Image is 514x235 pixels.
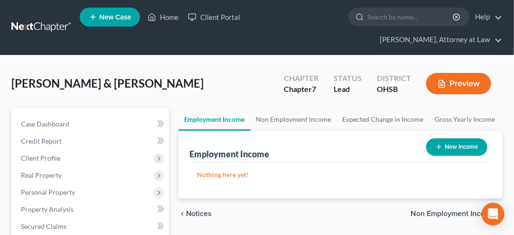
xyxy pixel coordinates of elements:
div: OHSB [377,84,411,95]
a: Secured Claims [13,218,169,235]
i: chevron_left [178,210,186,217]
div: Chapter [284,73,318,84]
span: 7 [312,84,316,93]
span: Case Dashboard [21,120,69,128]
span: Secured Claims [21,222,66,230]
div: Employment Income [190,148,270,160]
a: Client Portal [183,9,245,26]
a: Gross Yearly Income [430,108,501,131]
span: Notices [186,210,212,217]
button: Preview [426,73,491,94]
a: Credit Report [13,133,169,150]
span: Non Employment Income [411,210,495,217]
span: Credit Report [21,137,62,145]
span: Client Profile [21,154,60,162]
a: Non Employment Income [251,108,337,131]
div: Chapter [284,84,318,95]
div: Open Intercom Messenger [482,203,505,226]
input: Search by name... [367,8,454,26]
div: District [377,73,411,84]
span: [PERSON_NAME] & [PERSON_NAME] [11,76,204,90]
a: Case Dashboard [13,116,169,133]
a: [PERSON_NAME], Attorney at Law [375,31,502,48]
span: Property Analysis [21,205,74,213]
span: New Case [99,14,131,21]
span: Real Property [21,171,62,179]
a: Employment Income [178,108,251,131]
button: New Income [426,138,487,156]
a: Expected Change in Income [337,108,430,131]
div: Status [334,73,362,84]
p: Nothing here yet! [197,170,484,180]
span: Personal Property [21,188,75,196]
button: Non Employment Income chevron_right [411,210,503,217]
a: Property Analysis [13,201,169,218]
a: Home [143,9,183,26]
a: Help [470,9,502,26]
button: chevron_left Notices [178,210,212,217]
div: Lead [334,84,362,95]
